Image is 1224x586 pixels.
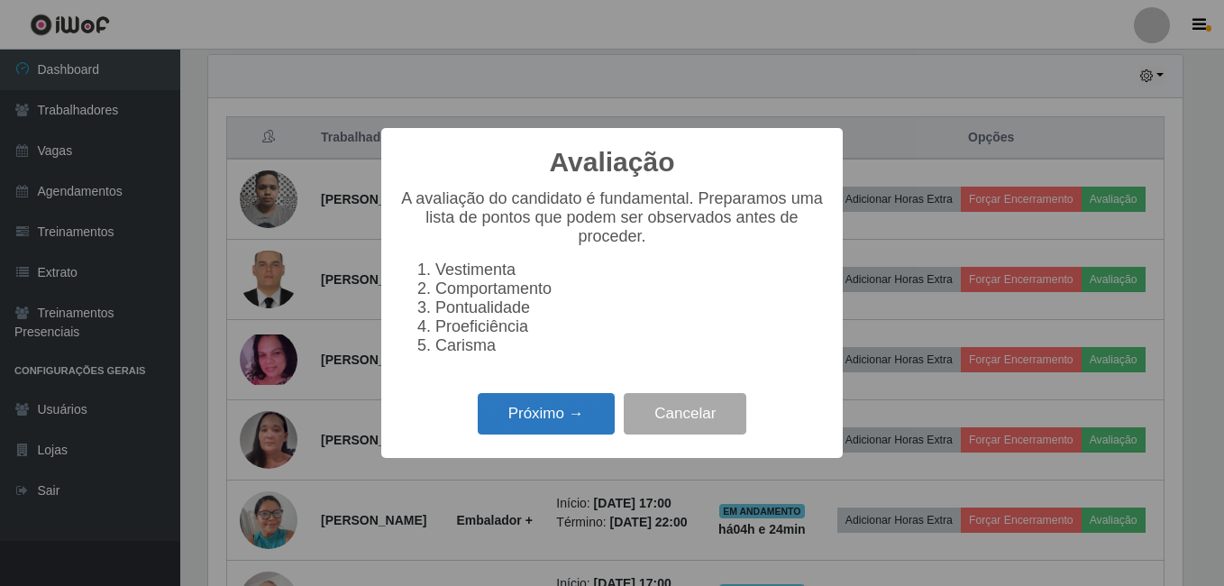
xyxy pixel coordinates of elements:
p: A avaliação do candidato é fundamental. Preparamos uma lista de pontos que podem ser observados a... [399,189,825,246]
li: Vestimenta [435,261,825,279]
button: Cancelar [624,393,746,435]
li: Pontualidade [435,298,825,317]
button: Próximo → [478,393,615,435]
li: Comportamento [435,279,825,298]
li: Carisma [435,336,825,355]
h2: Avaliação [550,146,675,179]
li: Proeficiência [435,317,825,336]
